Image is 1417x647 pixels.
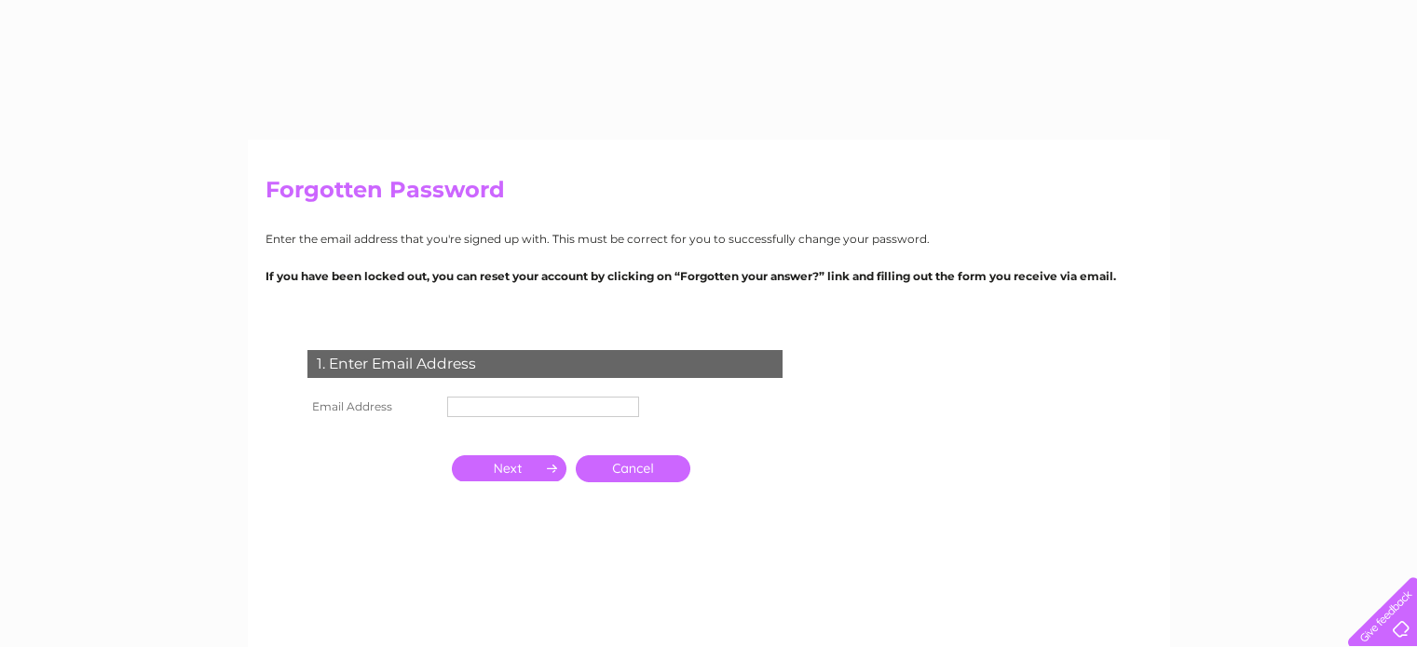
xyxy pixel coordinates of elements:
[307,350,783,378] div: 1. Enter Email Address
[266,230,1152,248] p: Enter the email address that you're signed up with. This must be correct for you to successfully ...
[266,267,1152,285] p: If you have been locked out, you can reset your account by clicking on “Forgotten your answer?” l...
[303,392,443,422] th: Email Address
[266,177,1152,212] h2: Forgotten Password
[576,455,690,482] a: Cancel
